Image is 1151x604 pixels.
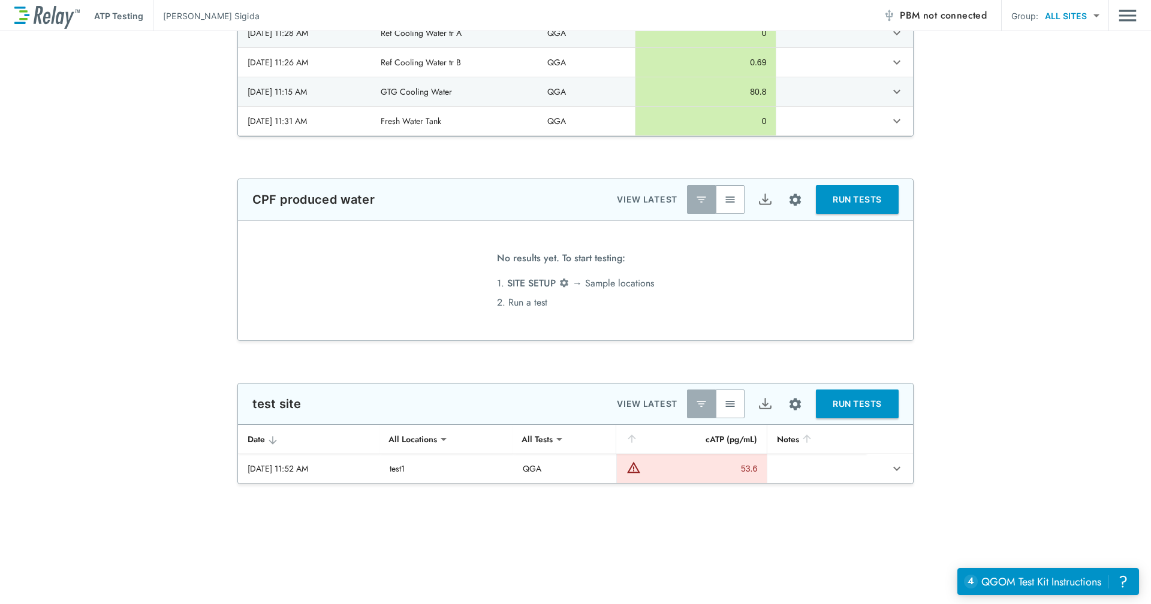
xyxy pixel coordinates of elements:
[513,454,617,483] td: QGA
[1119,4,1137,27] img: Drawer Icon
[507,276,556,290] span: SITE SETUP
[371,48,538,77] td: Ref Cooling Water tr B
[645,115,766,127] div: 0
[758,192,773,207] img: Export Icon
[1011,10,1038,22] p: Group:
[887,458,907,479] button: expand row
[513,427,561,451] div: All Tests
[923,8,987,22] span: not connected
[163,10,260,22] p: [PERSON_NAME] Sigida
[758,397,773,412] img: Export Icon
[248,115,361,127] div: [DATE] 11:31 AM
[380,427,445,451] div: All Locations
[497,293,654,312] li: 2. Run a test
[724,398,736,410] img: View All
[626,460,641,475] img: Warning
[644,463,757,475] div: 53.6
[248,56,361,68] div: [DATE] 11:26 AM
[538,77,635,106] td: QGA
[252,192,375,207] p: CPF produced water
[695,194,707,206] img: Latest
[617,397,677,411] p: VIEW LATEST
[538,48,635,77] td: QGA
[883,10,895,22] img: Offline Icon
[497,249,625,274] span: No results yet. To start testing:
[1119,4,1137,27] button: Main menu
[238,425,380,454] th: Date
[887,23,907,43] button: expand row
[248,27,361,39] div: [DATE] 11:28 AM
[957,568,1139,595] iframe: Resource center
[252,397,301,411] p: test site
[887,52,907,73] button: expand row
[559,277,570,288] img: Settings Icon
[538,107,635,135] td: QGA
[14,3,80,29] img: LuminUltra Relay
[816,389,899,418] button: RUN TESTS
[645,86,766,98] div: 80.8
[645,56,766,68] div: 0.69
[248,463,370,475] div: [DATE] 11:52 AM
[878,4,992,28] button: PBM not connected
[645,27,766,39] div: 0
[788,192,803,207] img: Settings Icon
[900,7,987,24] span: PBM
[497,274,654,293] li: 1. → Sample locations
[777,432,856,446] div: Notes
[724,194,736,206] img: View All
[617,192,677,207] p: VIEW LATEST
[248,86,361,98] div: [DATE] 11:15 AM
[626,432,757,446] div: cATP (pg/mL)
[751,389,779,418] button: Export
[887,81,907,102] button: expand row
[371,19,538,47] td: Ref Cooling Water tr A
[887,111,907,131] button: expand row
[751,185,779,214] button: Export
[816,185,899,214] button: RUN TESTS
[371,77,538,106] td: GTG Cooling Water
[695,398,707,410] img: Latest
[788,397,803,412] img: Settings Icon
[371,107,538,135] td: Fresh Water Tank
[779,184,811,216] button: Site setup
[538,19,635,47] td: QGA
[238,425,913,484] table: sticky table
[779,388,811,420] button: Site setup
[380,454,513,483] td: test1
[94,10,143,22] p: ATP Testing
